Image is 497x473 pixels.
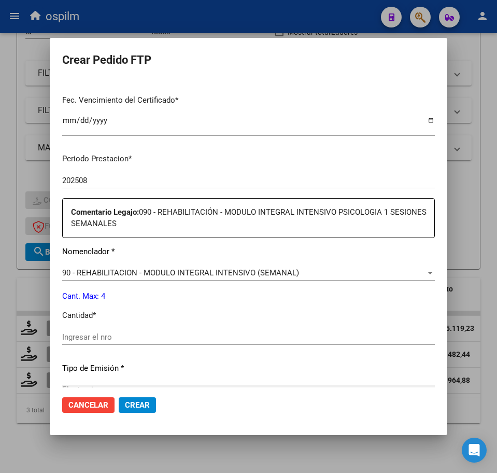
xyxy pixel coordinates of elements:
[62,397,115,413] button: Cancelar
[62,94,435,106] p: Fec. Vencimiento del Certificado
[62,246,435,258] p: Nomenclador *
[62,310,435,322] p: Cantidad
[62,50,435,70] h2: Crear Pedido FTP
[119,397,156,413] button: Crear
[71,207,139,217] strong: Comentario Legajo:
[62,363,435,374] p: Tipo de Emisión *
[71,206,434,230] p: 090 - REHABILITACIÓN - MODULO INTEGRAL INTENSIVO PSICOLOGIA 1 SESIONES SEMANALES
[68,400,108,410] span: Cancelar
[62,290,435,302] p: Cant. Max: 4
[62,268,299,277] span: 90 - REHABILITACION - MODULO INTEGRAL INTENSIVO (SEMANAL)
[62,153,435,165] p: Periodo Prestacion
[125,400,150,410] span: Crear
[62,385,102,394] span: Electronica
[462,438,487,463] div: Open Intercom Messenger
